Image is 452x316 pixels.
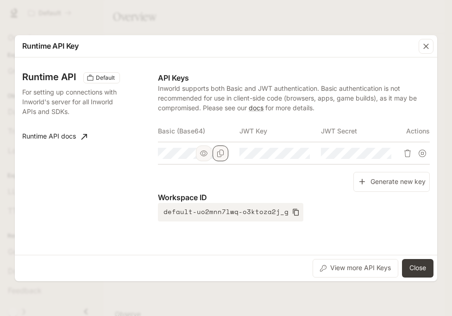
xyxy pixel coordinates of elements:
[22,87,119,116] p: For setting up connections with Inworld's server for all Inworld APIs and SDKs.
[158,203,303,221] button: default-uo2mnn7lwq-o3ktoza2j_g
[239,120,321,142] th: JWT Key
[313,259,398,278] button: View more API Keys
[213,145,228,161] button: Copy Basic (Base64)
[249,104,264,112] a: docs
[158,72,430,83] p: API Keys
[83,72,120,83] div: These keys will apply to your current workspace only
[402,259,433,278] button: Close
[19,127,91,146] a: Runtime API docs
[158,83,430,113] p: Inworld supports both Basic and JWT authentication. Basic authentication is not recommended for u...
[415,146,430,161] button: Suspend API key
[402,120,430,142] th: Actions
[158,120,239,142] th: Basic (Base64)
[400,146,415,161] button: Delete API key
[22,72,76,82] h3: Runtime API
[158,192,430,203] p: Workspace ID
[321,120,402,142] th: JWT Secret
[22,40,79,51] p: Runtime API Key
[92,74,119,82] span: Default
[353,172,430,192] button: Generate new key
